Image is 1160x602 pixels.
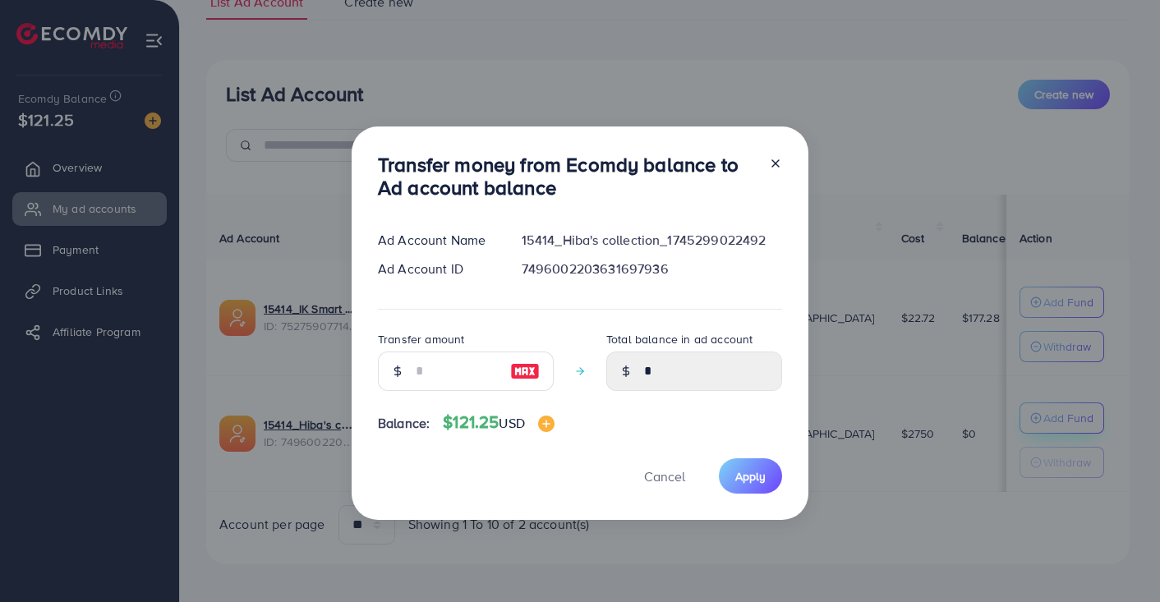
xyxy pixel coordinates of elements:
[624,458,706,494] button: Cancel
[378,331,464,347] label: Transfer amount
[719,458,782,494] button: Apply
[365,231,509,250] div: Ad Account Name
[509,231,795,250] div: 15414_Hiba's collection_1745299022492
[509,260,795,278] div: 7496002203631697936
[606,331,753,347] label: Total balance in ad account
[538,416,555,432] img: image
[443,412,555,433] h4: $121.25
[1090,528,1148,590] iframe: Chat
[378,414,430,433] span: Balance:
[378,153,756,200] h3: Transfer money from Ecomdy balance to Ad account balance
[644,467,685,485] span: Cancel
[499,414,524,432] span: USD
[510,361,540,381] img: image
[735,468,766,485] span: Apply
[365,260,509,278] div: Ad Account ID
